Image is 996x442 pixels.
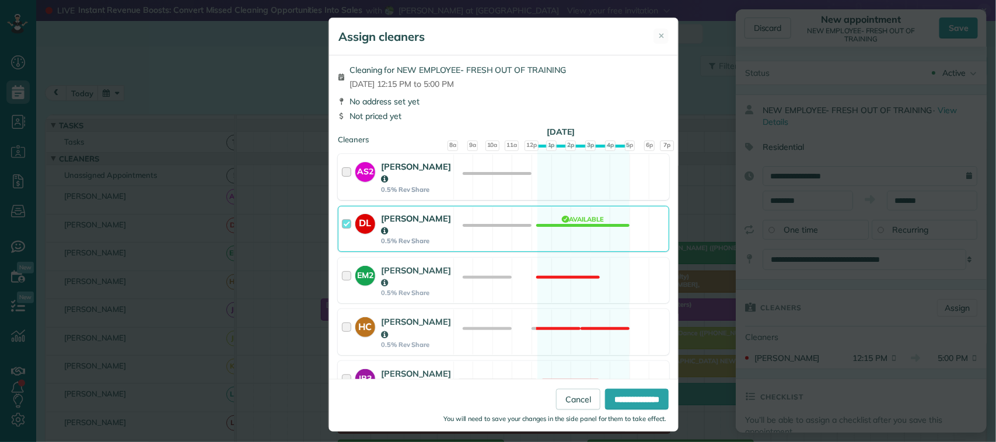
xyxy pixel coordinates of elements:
strong: [PERSON_NAME] [381,265,452,288]
span: ✕ [658,30,665,41]
strong: DL [355,214,375,230]
strong: AS2 [355,162,375,178]
div: Cleaners [338,134,669,138]
small: You will need to save your changes in the side panel for them to take effect. [443,414,666,422]
strong: 0.5% Rev Share [381,185,452,194]
a: Cancel [556,388,600,409]
span: Cleaning for NEW EMPLOYEE- FRESH OUT OF TRAINING [350,64,566,76]
strong: 0.5% Rev Share [381,341,452,349]
strong: 0.5% Rev Share [381,289,452,297]
div: No address set yet [338,96,669,107]
span: [DATE] 12:15 PM to 5:00 PM [350,78,566,90]
strong: [PERSON_NAME] [381,368,452,391]
strong: [PERSON_NAME] [381,161,452,184]
strong: 0.5% Rev Share [381,237,452,245]
strong: EM2 [355,266,375,282]
strong: [PERSON_NAME] [381,316,452,339]
h5: Assign cleaners [338,29,425,45]
strong: JB3 [355,369,375,385]
strong: HC [355,317,375,334]
div: Not priced yet [338,110,669,122]
strong: [PERSON_NAME] [381,213,452,236]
